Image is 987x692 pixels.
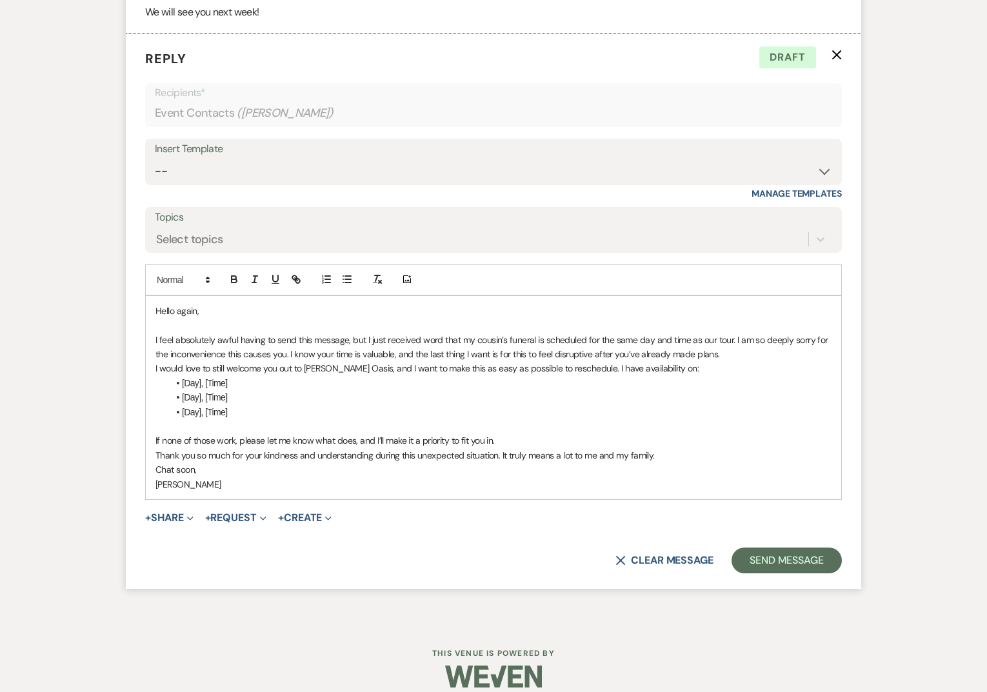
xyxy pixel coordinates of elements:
li: [Day], [Time] [168,390,832,404]
button: Clear message [615,555,713,566]
div: Insert Template [155,140,832,159]
p: Recipients* [155,84,832,101]
a: Manage Templates [752,188,842,199]
p: Hello again, [155,304,832,318]
span: Draft [759,46,816,68]
span: + [278,513,284,523]
li: [Day], [Time] [168,376,832,390]
p: If none of those work, please let me know what does, and I’ll make it a priority to fit you in. [155,433,832,448]
p: Chat soon, [155,462,832,477]
div: Event Contacts [155,101,832,126]
p: I would love to still welcome you out to [PERSON_NAME] Oasis, and I want to make this as easy as ... [155,361,832,375]
div: Select topics [156,230,223,248]
button: Create [278,513,332,523]
span: + [145,513,151,523]
li: [Day], [Time] [168,405,832,419]
button: Request [205,513,266,523]
button: Send Message [732,548,842,573]
span: ( [PERSON_NAME] ) [237,104,334,122]
span: + [205,513,211,523]
p: Thank you so much for your kindness and understanding during this unexpected situation. It truly ... [155,448,832,462]
span: Reply [145,50,186,67]
label: Topics [155,208,832,227]
p: We will see you next week! [145,4,842,21]
p: [PERSON_NAME] [155,477,832,491]
button: Share [145,513,194,523]
p: I feel absolutely awful having to send this message, but I just received word that my cousin’s fu... [155,333,832,362]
